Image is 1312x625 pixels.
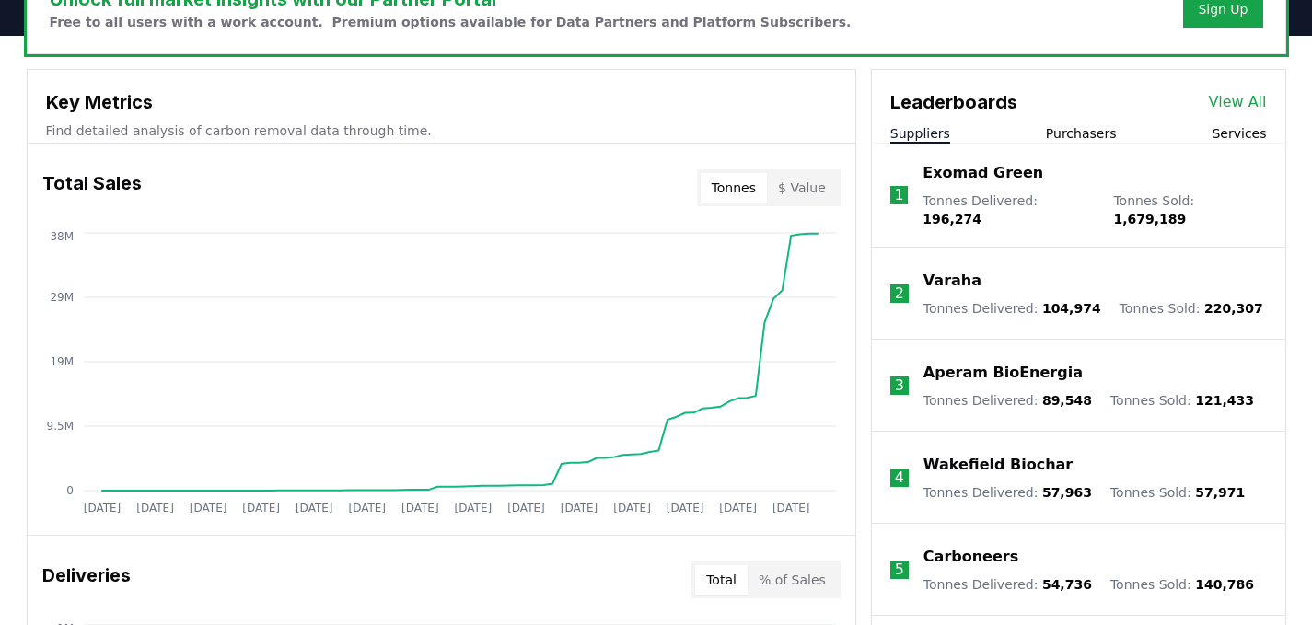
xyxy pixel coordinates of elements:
a: View All [1209,91,1267,113]
tspan: [DATE] [507,502,545,515]
a: Exomad Green [923,162,1043,184]
h3: Deliveries [42,561,131,598]
tspan: [DATE] [295,502,332,515]
tspan: [DATE] [242,502,280,515]
p: Tonnes Sold : [1110,575,1254,594]
p: 4 [895,467,904,489]
a: Aperam BioEnergia [923,362,1083,384]
span: 121,433 [1195,393,1254,408]
p: Tonnes Delivered : [923,391,1092,410]
button: Services [1212,124,1266,143]
p: 3 [895,375,904,397]
tspan: [DATE] [613,502,651,515]
tspan: 0 [66,484,74,497]
p: Tonnes Sold : [1113,191,1266,228]
tspan: [DATE] [560,502,598,515]
a: Varaha [923,270,981,292]
h3: Key Metrics [46,88,837,116]
tspan: 38M [50,230,74,243]
p: Tonnes Delivered : [923,483,1092,502]
p: Tonnes Delivered : [923,575,1092,594]
tspan: 9.5M [46,420,73,433]
span: 57,963 [1042,485,1092,500]
a: Carboneers [923,546,1018,568]
tspan: [DATE] [772,502,809,515]
span: 89,548 [1042,393,1092,408]
tspan: [DATE] [189,502,226,515]
tspan: [DATE] [348,502,386,515]
button: Purchasers [1046,124,1117,143]
tspan: [DATE] [719,502,757,515]
p: 2 [895,283,904,305]
h3: Total Sales [42,169,142,206]
tspan: [DATE] [666,502,703,515]
tspan: [DATE] [401,502,439,515]
span: 104,974 [1042,301,1101,316]
span: 220,307 [1204,301,1263,316]
p: Free to all users with a work account. Premium options available for Data Partners and Platform S... [50,13,852,31]
button: Tonnes [701,173,767,203]
p: Tonnes Sold : [1110,483,1245,502]
tspan: [DATE] [454,502,492,515]
span: 57,971 [1195,485,1245,500]
p: Tonnes Sold : [1110,391,1254,410]
tspan: [DATE] [83,502,121,515]
p: 5 [895,559,904,581]
p: Tonnes Delivered : [923,299,1101,318]
button: Total [695,565,748,595]
p: Tonnes Sold : [1120,299,1263,318]
span: 140,786 [1195,577,1254,592]
tspan: 29M [50,291,74,304]
tspan: [DATE] [136,502,174,515]
span: 196,274 [923,212,981,226]
p: Find detailed analysis of carbon removal data through time. [46,122,837,140]
a: Wakefield Biochar [923,454,1073,476]
h3: Leaderboards [890,88,1017,116]
button: $ Value [767,173,837,203]
span: 54,736 [1042,577,1092,592]
button: Suppliers [890,124,950,143]
p: Tonnes Delivered : [923,191,1095,228]
tspan: 19M [50,355,74,368]
span: 1,679,189 [1113,212,1186,226]
p: 1 [894,184,903,206]
button: % of Sales [748,565,837,595]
